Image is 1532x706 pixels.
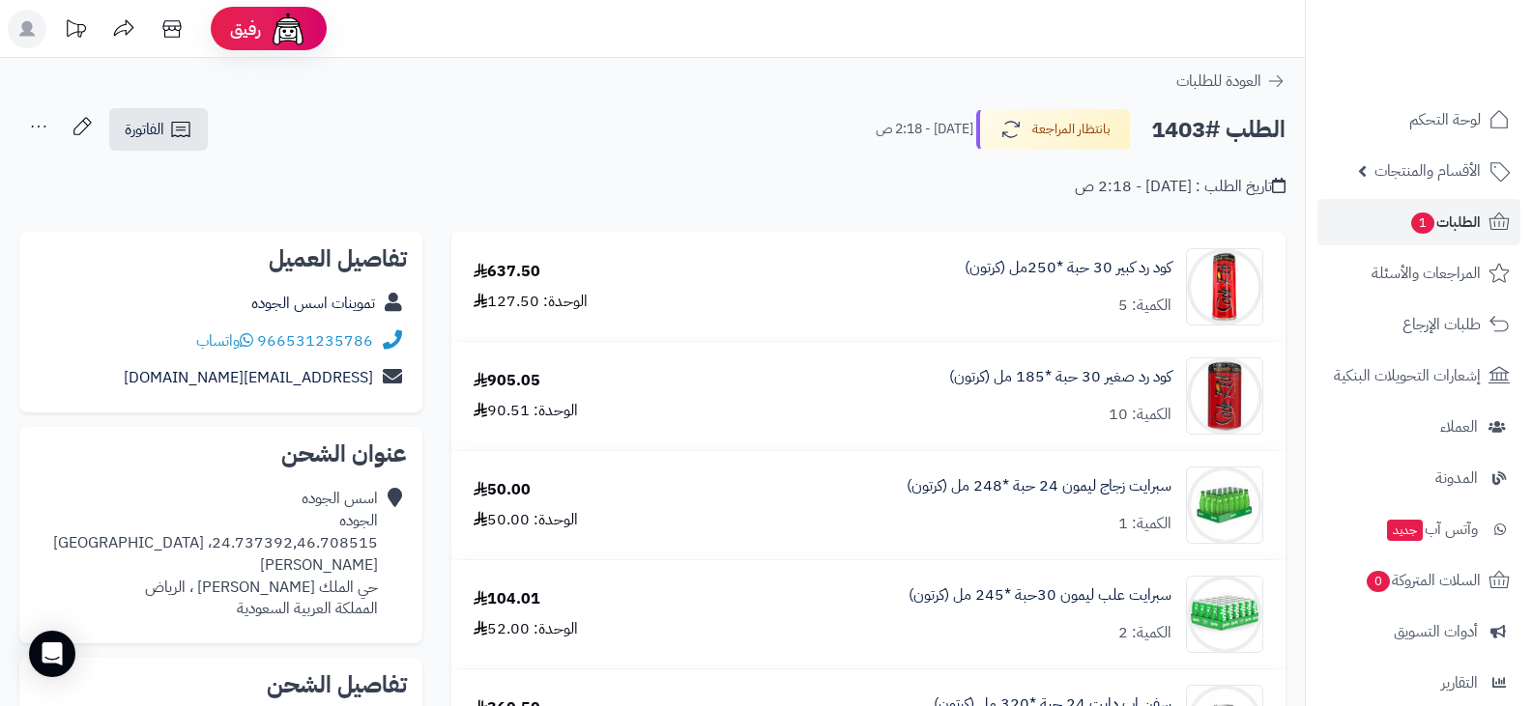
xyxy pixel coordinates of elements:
span: المدونة [1435,465,1478,492]
span: السلات المتروكة [1365,567,1481,594]
a: 966531235786 [257,329,373,353]
div: الوحدة: 50.00 [474,509,578,531]
small: [DATE] - 2:18 ص [876,120,973,139]
a: سبرايت زجاج ليمون 24 حبة *248 مل (كرتون) [907,475,1171,497]
div: الكمية: 5 [1118,295,1171,317]
span: العودة للطلبات [1176,70,1261,93]
img: ai-face.png [269,10,307,48]
span: رفيق [230,17,261,41]
span: إشعارات التحويلات البنكية [1334,362,1481,389]
div: اسس الجوده الجوده 24.737392,46.708515، [GEOGRAPHIC_DATA][PERSON_NAME] حي الملك [PERSON_NAME] ، ال... [35,488,378,620]
span: الأقسام والمنتجات [1374,157,1481,184]
a: طلبات الإرجاع [1317,301,1520,348]
div: 905.05 [474,370,540,392]
span: 1 [1411,212,1434,234]
h2: تفاصيل العميل [35,247,407,270]
span: العملاء [1440,413,1478,440]
a: المراجعات والأسئلة [1317,250,1520,297]
div: الكمية: 2 [1118,622,1171,644]
a: الطلبات1 [1317,199,1520,245]
a: لوحة التحكم [1317,97,1520,143]
img: 1747539523-715qJy%20WlIL._AC_SL1500-90x90.jpg [1187,576,1262,653]
img: 1747536125-51jkufB9faL._AC_SL1000-90x90.jpg [1187,248,1262,325]
a: الفاتورة [109,108,208,151]
h2: عنوان الشحن [35,442,407,466]
div: الوحدة: 90.51 [474,400,578,422]
div: الوحدة: 52.00 [474,618,578,640]
a: تموينات اسس الجوده [251,292,375,315]
span: الفاتورة [125,118,164,141]
span: الطلبات [1409,209,1481,236]
span: 0 [1367,571,1390,592]
a: سبرايت علب ليمون 30حبة *245 مل (كرتون) [909,584,1171,607]
a: تحديثات المنصة [51,10,100,53]
a: واتساب [196,329,253,353]
a: العودة للطلبات [1176,70,1286,93]
a: السلات المتروكة0 [1317,557,1520,604]
span: أدوات التسويق [1394,618,1478,645]
img: 1747539320-a7dfe1ef-a28f-472d-a828-3902c2c1-90x90.jpg [1187,466,1262,544]
span: جديد [1387,520,1423,541]
span: وآتس آب [1385,516,1478,543]
button: بانتظار المراجعة [976,109,1131,150]
span: المراجعات والأسئلة [1372,260,1481,287]
a: إشعارات التحويلات البنكية [1317,353,1520,399]
div: 637.50 [474,261,540,283]
div: Open Intercom Messenger [29,631,75,677]
span: لوحة التحكم [1409,106,1481,133]
a: كود رد كبير 30 حبة *250مل (كرتون) [965,257,1171,279]
div: الكمية: 1 [1118,513,1171,535]
h2: الطلب #1403 [1151,110,1286,150]
img: 1747536337-61lY7EtfpmL._AC_SL1500-90x90.jpg [1187,357,1262,435]
span: التقارير [1441,669,1478,696]
a: التقارير [1317,660,1520,706]
a: وآتس آبجديد [1317,506,1520,552]
span: طلبات الإرجاع [1402,311,1481,338]
div: 50.00 [474,479,531,501]
a: كود رد صغير 30 حبة *185 مل (كرتون) [949,366,1171,388]
a: [EMAIL_ADDRESS][DOMAIN_NAME] [124,366,373,389]
div: الكمية: 10 [1109,404,1171,426]
a: أدوات التسويق [1317,608,1520,655]
h2: تفاصيل الشحن [35,673,407,696]
a: المدونة [1317,455,1520,501]
a: العملاء [1317,404,1520,450]
div: تاريخ الطلب : [DATE] - 2:18 ص [1075,176,1286,198]
div: 104.01 [474,588,540,610]
div: الوحدة: 127.50 [474,291,588,313]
